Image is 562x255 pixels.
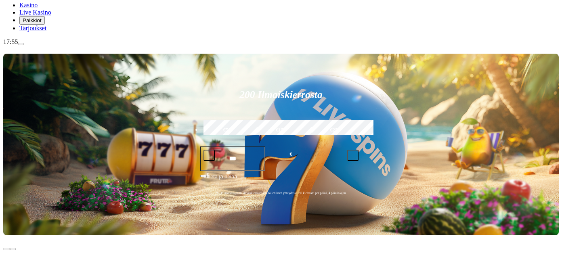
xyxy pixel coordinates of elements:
button: next slide [10,248,16,250]
label: €50 [201,119,252,142]
a: Tarjoukset [19,25,46,31]
button: minus icon [203,150,215,161]
a: Live Kasino [19,9,51,16]
button: Palkkiot [19,16,45,25]
label: €150 [256,119,306,142]
nav: Main menu [3,2,559,32]
span: € [290,150,292,158]
label: €250 [310,119,361,142]
button: Talleta ja pelaa [200,172,362,188]
button: plus icon [347,150,359,161]
button: prev slide [3,248,10,250]
button: menu [18,43,24,45]
span: Palkkiot [23,17,42,23]
span: € [207,172,209,177]
span: 17:55 [3,38,18,45]
span: Talleta ja pelaa [203,173,237,187]
a: Kasino [19,2,38,8]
